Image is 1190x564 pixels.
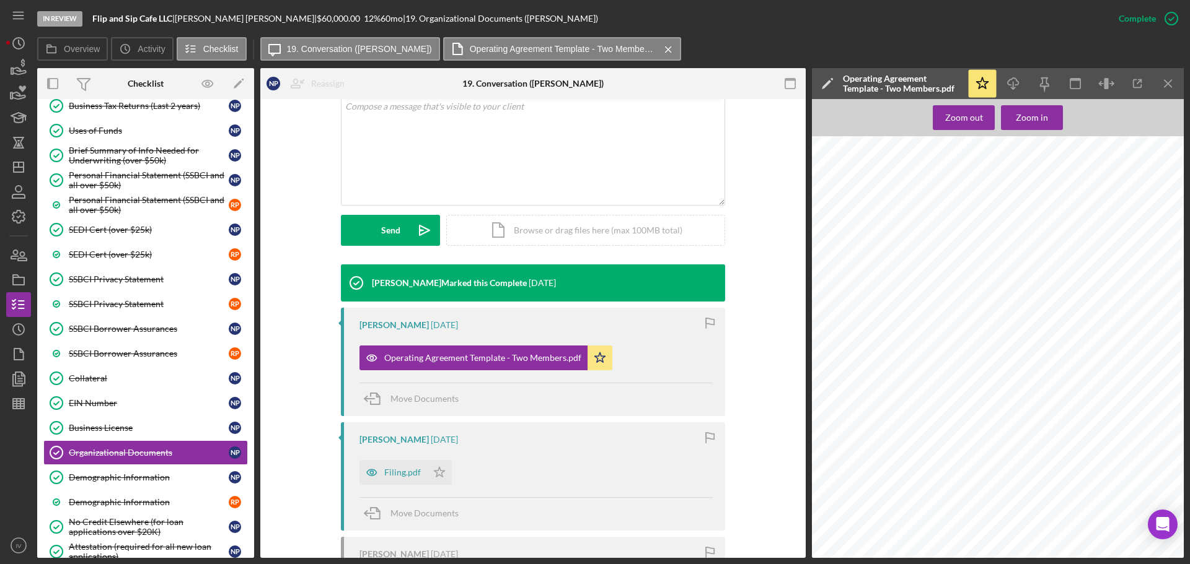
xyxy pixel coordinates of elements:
[229,248,241,261] div: R P
[857,254,890,260] span: Owner 49%
[92,14,175,24] div: |
[384,467,421,477] div: Filing.pdf
[879,373,1140,379] span: 2. Purpose. The Company shall engage in any lawful act or activity permitted of limited liability
[431,549,458,559] time: 2025-07-31 20:41
[69,497,229,507] div: Demographic Information
[359,383,471,414] button: Move Documents
[43,539,248,564] a: Attestation (required for all new loan applications)NP
[359,320,429,330] div: [PERSON_NAME]
[69,324,229,334] div: SSBCI Borrower Assurances
[69,195,229,215] div: Personal Financial Statement (SSBCI and all over $50k)
[69,126,229,136] div: Uses of Funds
[384,353,581,363] div: Operating Agreement Template - Two Members.pdf
[43,316,248,341] a: SSBCI Borrower AssurancesNP
[1119,6,1156,31] div: Complete
[69,517,229,537] div: No Credit Elsewhere (for loan applications over $20K)
[390,393,459,404] span: Move Documents
[260,71,357,96] button: NPReassign
[229,124,241,137] div: N P
[138,44,165,54] label: Activity
[470,44,656,54] label: Operating Agreement Template - Two Members.pdf
[1001,105,1063,130] button: Zoom in
[229,422,241,434] div: N P
[175,14,317,24] div: [PERSON_NAME] [PERSON_NAME] |
[229,372,241,384] div: N P
[229,273,241,285] div: N P
[879,406,1142,412] span: 3. Members: [PERSON_NAME] and [PERSON_NAME] and are the Members of the Company.
[69,225,229,235] div: SEDI Cert (over $25k)
[857,246,1136,253] span: Members: Title: Percentage Interest in LLC: [PERSON_NAME] Owner 51% [PERSON_NAME]
[949,491,1127,497] span: , the undersigned, intending to be legally bound hereby, has duly
[69,170,229,190] div: Personal Financial Statement (SSBCI and all over $50k)
[69,373,229,383] div: Collateral
[1002,214,1084,220] span: __Flip and Sip Cafe LLC___
[857,350,1044,357] span: Company with the _____[US_STATE]_______ Department of State.
[311,71,345,96] div: Reassign
[857,307,1137,313] span: Company, pursuant to and in accordance with the Limited Liability Company Law of the State
[229,323,241,335] div: N P
[229,397,241,409] div: N P
[37,11,82,27] div: In Review
[879,340,1134,346] span: 1. Formation. The Members ratify and confirm the filing of the Articles of Organization of the
[1086,214,1140,220] span: (the "Company"), is
[341,215,440,246] button: Send
[403,14,598,24] div: | 19. Organizational Documents ([PERSON_NAME])
[879,491,949,497] span: IN WITNESS WHEREOF
[229,471,241,484] div: N P
[43,118,248,143] a: Uses of FundsNP
[43,242,248,267] a: SEDI Cert (over $25k)RP
[1143,307,1148,313] span: of
[229,100,241,112] div: N P
[229,545,241,558] div: N P
[229,496,241,508] div: R P
[37,37,108,61] button: Overview
[229,149,241,162] div: N P
[43,267,248,292] a: SSBCI Privacy StatementNP
[69,101,229,111] div: Business Tax Returns (Last 2 years)
[43,465,248,490] a: Demographic InformationNP
[43,440,248,465] a: Organizational DocumentsNP
[462,79,604,89] div: 19. Conversation ([PERSON_NAME])
[879,461,1140,467] span: 5. Governing Law. This Agreement shall be governed by, and construed under, the laws of the
[43,341,248,366] a: SSBCI Borrower AssurancesRP
[64,44,100,54] label: Overview
[857,471,915,477] span: State of [US_STATE]
[381,14,403,24] div: 60 mo
[857,438,1054,445] span: place of business in accordance with the LLCL. FLip and Sip Cafe LLC
[431,320,458,330] time: 2025-08-21 17:49
[69,398,229,408] div: EIN Number
[69,448,229,458] div: Organizational Documents
[111,37,173,61] button: Activity
[128,79,164,89] div: Checklist
[229,199,241,211] div: R P
[69,542,229,562] div: Attestation (required for all new loan applications)
[359,345,612,370] button: Operating Agreement Template - Two Members.pdf
[203,44,239,54] label: Checklist
[229,174,241,186] div: N P
[69,274,229,284] div: SSBCI Privacy Statement
[229,223,241,236] div: N P
[229,347,241,360] div: R P
[43,514,248,539] a: No Credit Elsewhere (for loan applications over $20K)NP
[43,415,248,440] a: Business LicenseNP
[857,224,975,230] span: hereby executed by and , (the "Members").
[43,366,248,391] a: CollateralNP
[372,278,527,288] div: [PERSON_NAME] Marked this Complete
[43,93,248,118] a: Business Tax Returns (Last 2 years)NP
[287,44,432,54] label: 19. Conversation ([PERSON_NAME])
[43,217,248,242] a: SEDI Cert (over $25k)NP
[359,549,429,559] div: [PERSON_NAME]
[359,498,471,529] button: Move Documents
[1148,510,1178,539] div: Open Intercom Messenger
[43,143,248,168] a: Brief Summary of Info Needed for Underwriting (over $50k)NP
[229,298,241,310] div: R P
[43,391,248,415] a: EIN NumberNP
[177,37,247,61] button: Checklist
[359,460,452,485] button: Filing.pdf
[43,292,248,316] a: SSBCI Privacy StatementRP
[43,193,248,217] a: Personal Financial Statement (SSBCI and all over $50k)RP
[998,192,1007,198] span: OF
[69,472,229,482] div: Demographic Information
[857,318,1134,324] span: [US_STATE]/[US_STATE], as amended from time to time (the "LLCL"), and hereby states as follows:
[69,249,229,259] div: SEDI Cert (over $25k)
